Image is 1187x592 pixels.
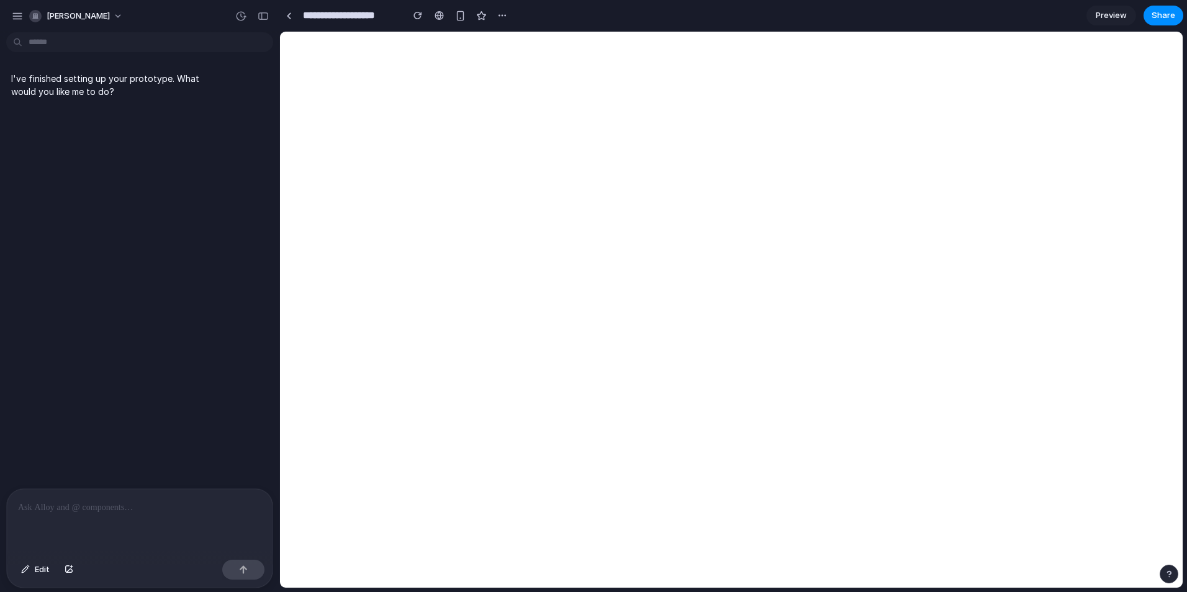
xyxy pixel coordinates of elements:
[1096,9,1127,22] span: Preview
[1144,6,1183,25] button: Share
[15,560,56,580] button: Edit
[11,72,219,98] p: I've finished setting up your prototype. What would you like me to do?
[1086,6,1136,25] a: Preview
[24,6,129,26] button: [PERSON_NAME]
[47,10,110,22] span: [PERSON_NAME]
[1152,9,1175,22] span: Share
[35,563,50,576] span: Edit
